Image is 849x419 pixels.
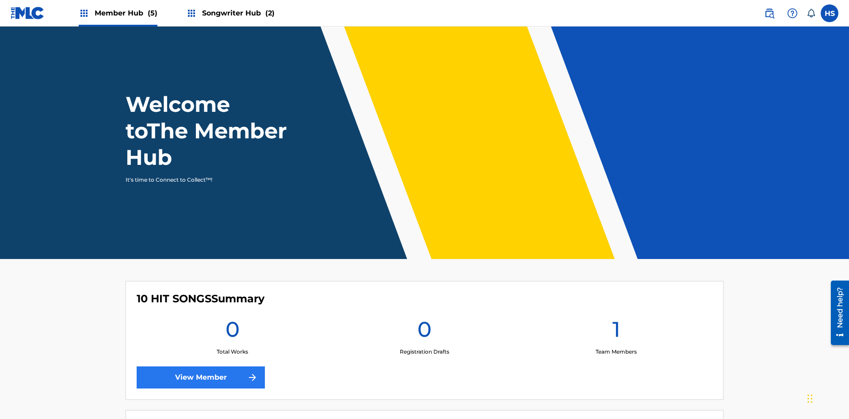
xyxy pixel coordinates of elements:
div: Drag [807,385,813,412]
div: User Menu [821,4,838,22]
div: Notifications [807,9,815,18]
a: Public Search [761,4,778,22]
img: f7272a7cc735f4ea7f67.svg [247,372,258,383]
p: Team Members [596,348,637,356]
p: Total Works [217,348,248,356]
div: Help [784,4,801,22]
img: search [764,8,775,19]
span: (2) [265,9,275,17]
img: Top Rightsholders [79,8,89,19]
span: Member Hub [95,8,157,18]
img: Top Rightsholders [186,8,197,19]
h1: Welcome to The Member Hub [126,91,291,171]
a: View Member [137,366,265,389]
h4: 10 HIT SONGS [137,292,264,305]
img: MLC Logo [11,7,45,19]
h1: 0 [226,316,240,348]
span: (5) [148,9,157,17]
iframe: Resource Center [824,277,849,350]
p: It's time to Connect to Collect™! [126,176,279,184]
p: Registration Drafts [400,348,449,356]
h1: 1 [612,316,620,348]
span: Songwriter Hub [202,8,275,18]
h1: 0 [417,316,432,348]
img: help [787,8,798,19]
iframe: Chat Widget [805,377,849,419]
